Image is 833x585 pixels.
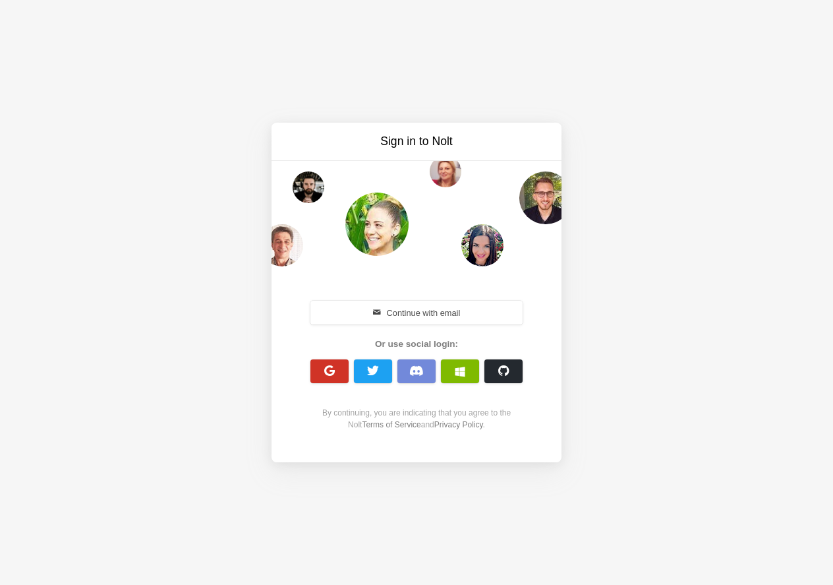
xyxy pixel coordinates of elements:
[362,420,420,429] a: Terms of Service
[310,301,523,324] button: Continue with email
[306,133,527,150] h3: Sign in to Nolt
[303,338,530,351] div: Or use social login:
[434,420,483,429] a: Privacy Policy
[303,407,530,431] div: By continuing, you are indicating that you agree to the Nolt and .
